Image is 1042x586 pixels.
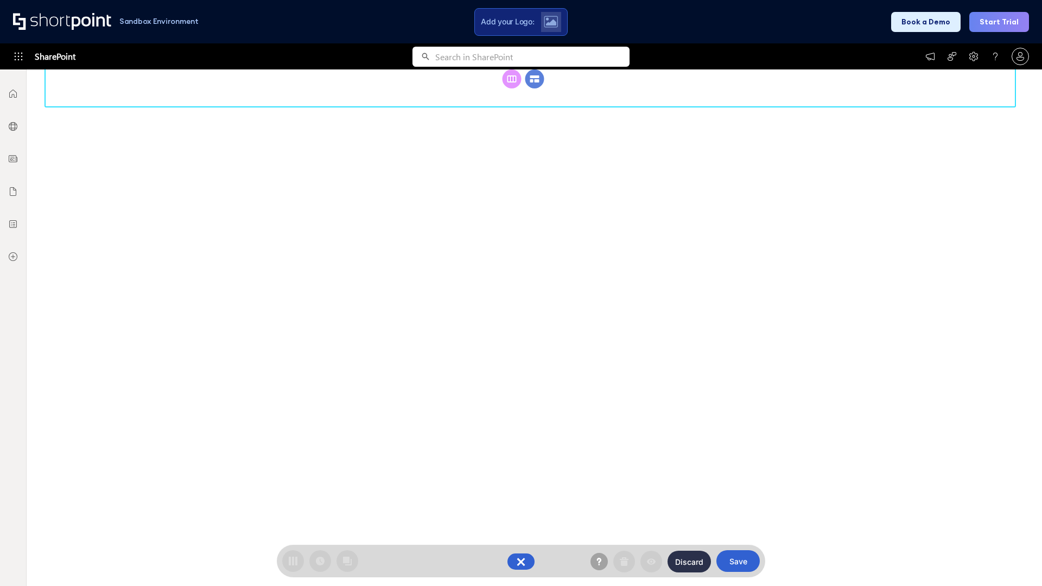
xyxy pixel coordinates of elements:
button: Start Trial [969,12,1029,32]
button: Book a Demo [891,12,961,32]
span: Add your Logo: [481,17,534,27]
h1: Sandbox Environment [119,18,199,24]
button: Discard [668,551,711,572]
img: Upload logo [544,16,558,28]
input: Search in SharePoint [435,47,630,67]
button: Save [716,550,760,572]
iframe: Chat Widget [988,534,1042,586]
span: SharePoint [35,43,75,69]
